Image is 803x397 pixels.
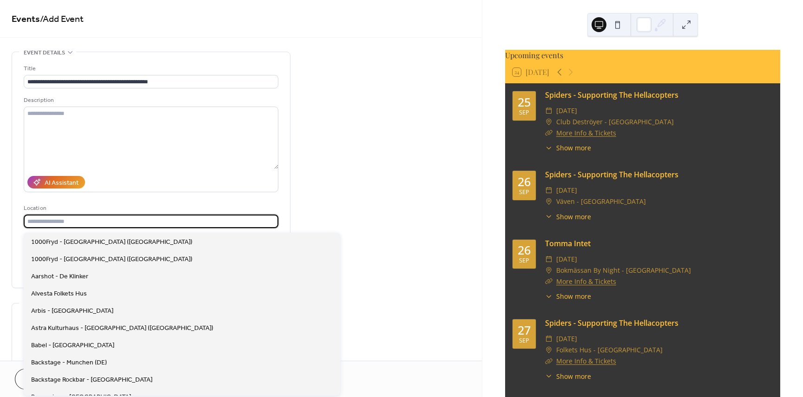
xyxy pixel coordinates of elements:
[545,265,553,276] div: ​
[519,338,529,344] div: Sep
[556,196,646,207] span: Väven - [GEOGRAPHIC_DATA]
[12,10,40,28] a: Events
[556,185,577,196] span: [DATE]
[556,333,577,344] span: [DATE]
[545,291,553,301] div: ​
[545,143,591,153] button: ​Show more
[518,96,531,108] div: 25
[556,371,591,381] span: Show more
[545,371,553,381] div: ​
[545,254,553,265] div: ​
[24,95,276,105] div: Description
[556,357,616,365] a: More Info & Tickets
[31,306,113,316] span: Arbis - [GEOGRAPHIC_DATA]
[519,258,529,264] div: Sep
[31,255,192,264] span: 1000Fryd - [GEOGRAPHIC_DATA] ([GEOGRAPHIC_DATA])
[505,50,780,61] div: Upcoming events
[545,344,553,356] div: ​
[31,323,213,333] span: Astra Kulturhaus - [GEOGRAPHIC_DATA] ([GEOGRAPHIC_DATA])
[556,143,591,153] span: Show more
[31,272,88,282] span: Aarshot - De Klinker
[15,369,72,390] button: Cancel
[545,116,553,128] div: ​
[556,128,616,137] a: More Info & Tickets
[545,318,678,328] a: Spiders - Supporting The Hellacopters
[31,358,107,368] span: Backstage - Munchen (DE)
[24,48,65,58] span: Event details
[518,244,531,256] div: 26
[545,333,553,344] div: ​
[24,64,276,74] div: Title
[545,371,591,381] button: ​Show more
[556,254,577,265] span: [DATE]
[545,105,553,116] div: ​
[545,143,553,153] div: ​
[556,212,591,222] span: Show more
[545,169,773,180] div: Spiders - Supporting The Hellacopters
[556,291,591,301] span: Show more
[31,341,114,350] span: Babel - [GEOGRAPHIC_DATA]
[24,203,276,213] div: Location
[556,116,674,128] span: Club Deströyer - [GEOGRAPHIC_DATA]
[31,289,87,299] span: Alvesta Folkets Hus
[518,176,531,188] div: 26
[556,344,663,356] span: Folkets Hus - [GEOGRAPHIC_DATA]
[545,90,678,100] a: Spiders - Supporting The Hellacopters
[31,375,152,385] span: Backstage Rockbar - [GEOGRAPHIC_DATA]
[545,128,553,139] div: ​
[556,105,577,116] span: [DATE]
[545,356,553,367] div: ​
[519,110,529,116] div: Sep
[545,212,553,222] div: ​
[545,276,553,287] div: ​
[545,185,553,196] div: ​
[556,277,616,286] a: More Info & Tickets
[518,324,531,336] div: 27
[545,291,591,301] button: ​Show more
[40,10,84,28] span: / Add Event
[556,265,691,276] span: Bokmässan By Night - [GEOGRAPHIC_DATA]
[545,238,591,249] a: Tomma Intet
[45,178,79,188] div: AI Assistant
[545,212,591,222] button: ​Show more
[27,176,85,188] button: AI Assistant
[545,196,553,207] div: ​
[519,189,529,195] div: Sep
[31,237,192,247] span: 1000Fryd - [GEOGRAPHIC_DATA] ([GEOGRAPHIC_DATA])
